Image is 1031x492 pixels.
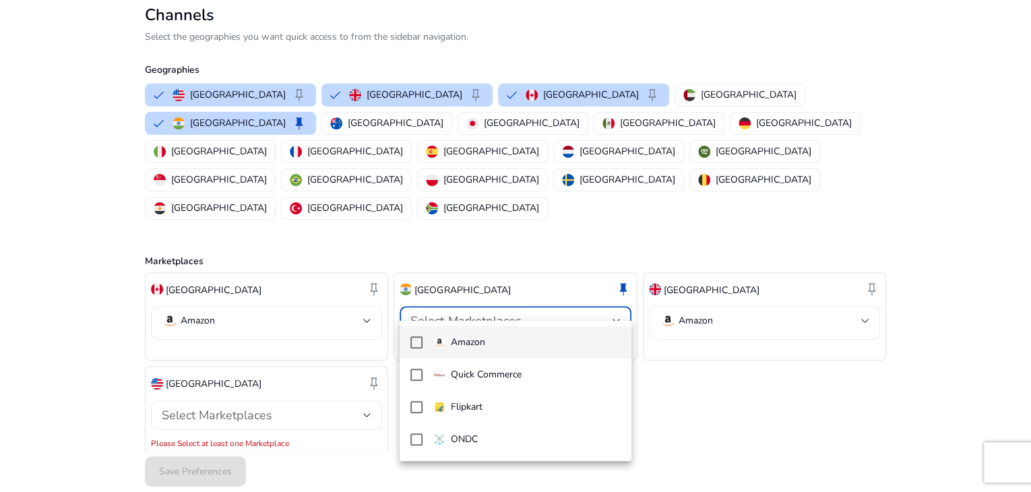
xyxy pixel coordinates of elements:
img: ondc-sm.webp [433,433,445,445]
p: Amazon [451,335,485,350]
img: amazon.svg [433,336,445,348]
img: flipkart.svg [433,401,445,413]
p: Quick Commerce [451,367,522,382]
p: Flipkart [451,400,482,414]
img: quick-commerce.gif [433,369,445,381]
p: ONDC [451,432,478,447]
